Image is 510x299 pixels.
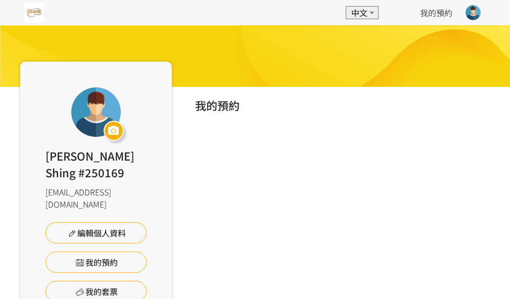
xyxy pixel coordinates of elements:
a: 編輯個人資料 [45,222,147,243]
div: [PERSON_NAME] Shing #250169 [45,147,147,181]
img: THgjIW9v0vP8FkcVPggNTCb1B0l2x6CQsFzpAQmc.jpg [24,3,44,23]
a: 我的預約 [45,252,147,273]
div: [EMAIL_ADDRESS][DOMAIN_NAME] [45,186,147,210]
h2: 我的預約 [195,97,490,114]
a: 我的預約 [420,7,452,19]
